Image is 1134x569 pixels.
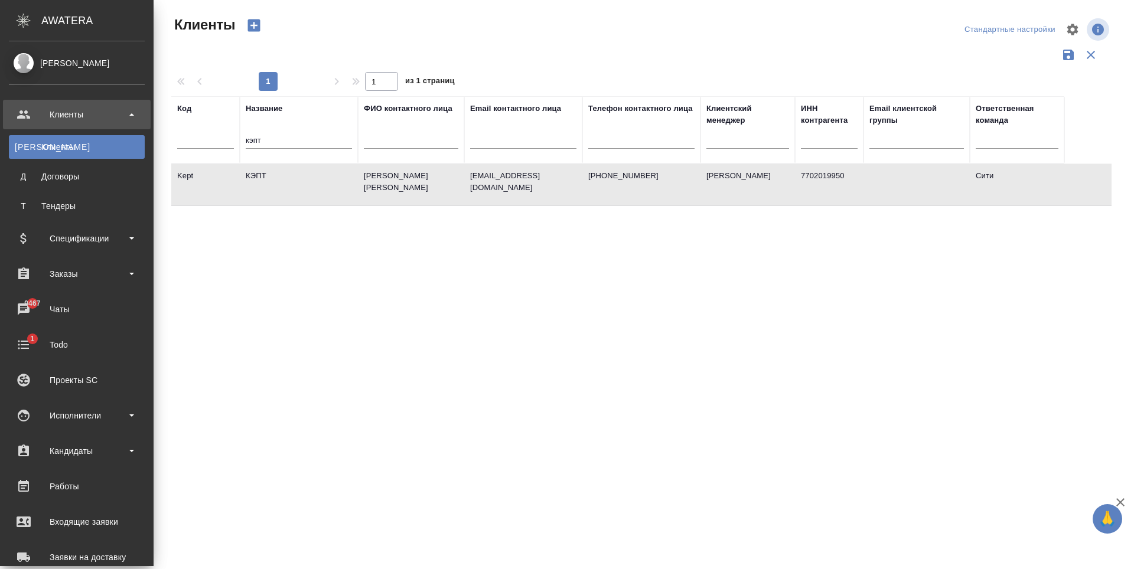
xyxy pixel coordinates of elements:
[358,164,464,205] td: [PERSON_NAME] [PERSON_NAME]
[700,164,795,205] td: [PERSON_NAME]
[976,103,1058,126] div: Ответственная команда
[3,295,151,324] a: 9467Чаты
[869,103,964,126] div: Email клиентской группы
[9,407,145,424] div: Исполнители
[171,164,240,205] td: Kept
[706,103,789,126] div: Клиентский менеджер
[9,300,145,318] div: Чаты
[9,442,145,460] div: Кандидаты
[588,170,695,182] p: [PHONE_NUMBER]
[9,57,145,70] div: [PERSON_NAME]
[1080,44,1102,66] button: Сбросить фильтры
[240,164,358,205] td: КЭПТ
[3,330,151,359] a: 1Todo
[795,164,863,205] td: 7702019950
[9,371,145,389] div: Проекты SC
[1097,506,1117,531] span: 🙏
[23,333,41,345] span: 1
[801,103,858,126] div: ИНН контрагента
[3,472,151,501] a: Работы
[9,194,145,218] a: ТТендеры
[15,171,139,182] div: Договоры
[1057,44,1080,66] button: Сохранить фильтры
[470,170,576,194] p: [EMAIL_ADDRESS][DOMAIN_NAME]
[962,21,1058,39] div: split button
[970,164,1064,205] td: Сити
[246,103,282,115] div: Название
[9,548,145,566] div: Заявки на доставку
[9,513,145,531] div: Входящие заявки
[240,15,268,35] button: Создать
[9,265,145,283] div: Заказы
[9,478,145,495] div: Работы
[15,141,139,153] div: Клиенты
[15,200,139,212] div: Тендеры
[1093,504,1122,534] button: 🙏
[588,103,693,115] div: Телефон контактного лица
[405,74,455,91] span: из 1 страниц
[9,165,145,188] a: ДДоговоры
[9,336,145,354] div: Todo
[9,135,145,159] a: [PERSON_NAME]Клиенты
[1058,15,1087,44] span: Настроить таблицу
[470,103,561,115] div: Email контактного лица
[17,297,47,309] span: 9467
[177,103,191,115] div: Код
[3,365,151,395] a: Проекты SC
[364,103,452,115] div: ФИО контактного лица
[3,507,151,537] a: Входящие заявки
[171,15,235,34] span: Клиенты
[9,230,145,247] div: Спецификации
[41,9,154,32] div: AWATERA
[1087,18,1112,41] span: Посмотреть информацию
[9,106,145,123] div: Клиенты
